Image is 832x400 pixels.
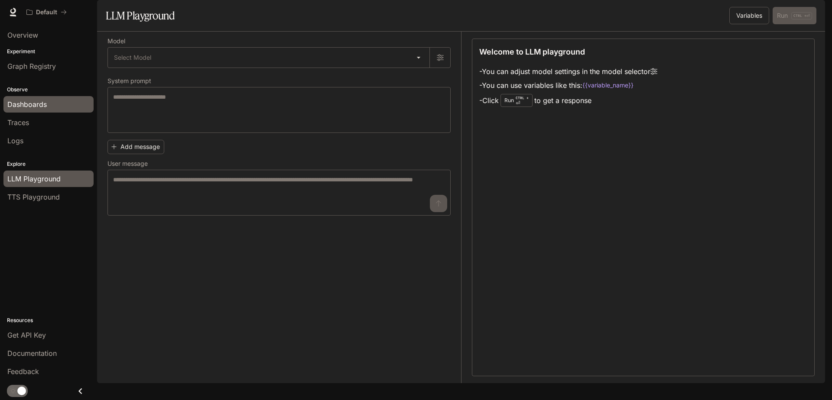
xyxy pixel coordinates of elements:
button: Variables [729,7,769,24]
p: Welcome to LLM playground [479,46,585,58]
p: ⏎ [516,95,529,106]
p: System prompt [107,78,151,84]
p: CTRL + [516,95,529,100]
li: - You can adjust model settings in the model selector [479,65,657,78]
span: Select Model [114,53,151,62]
li: - You can use variables like this: [479,78,657,92]
div: Run [500,94,533,107]
p: Default [36,9,57,16]
button: Add message [107,140,164,154]
p: User message [107,161,148,167]
li: - Click to get a response [479,92,657,109]
button: All workspaces [23,3,71,21]
p: Model [107,38,125,44]
div: Select Model [108,48,429,68]
code: {{variable_name}} [582,81,634,90]
h1: LLM Playground [106,7,175,24]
